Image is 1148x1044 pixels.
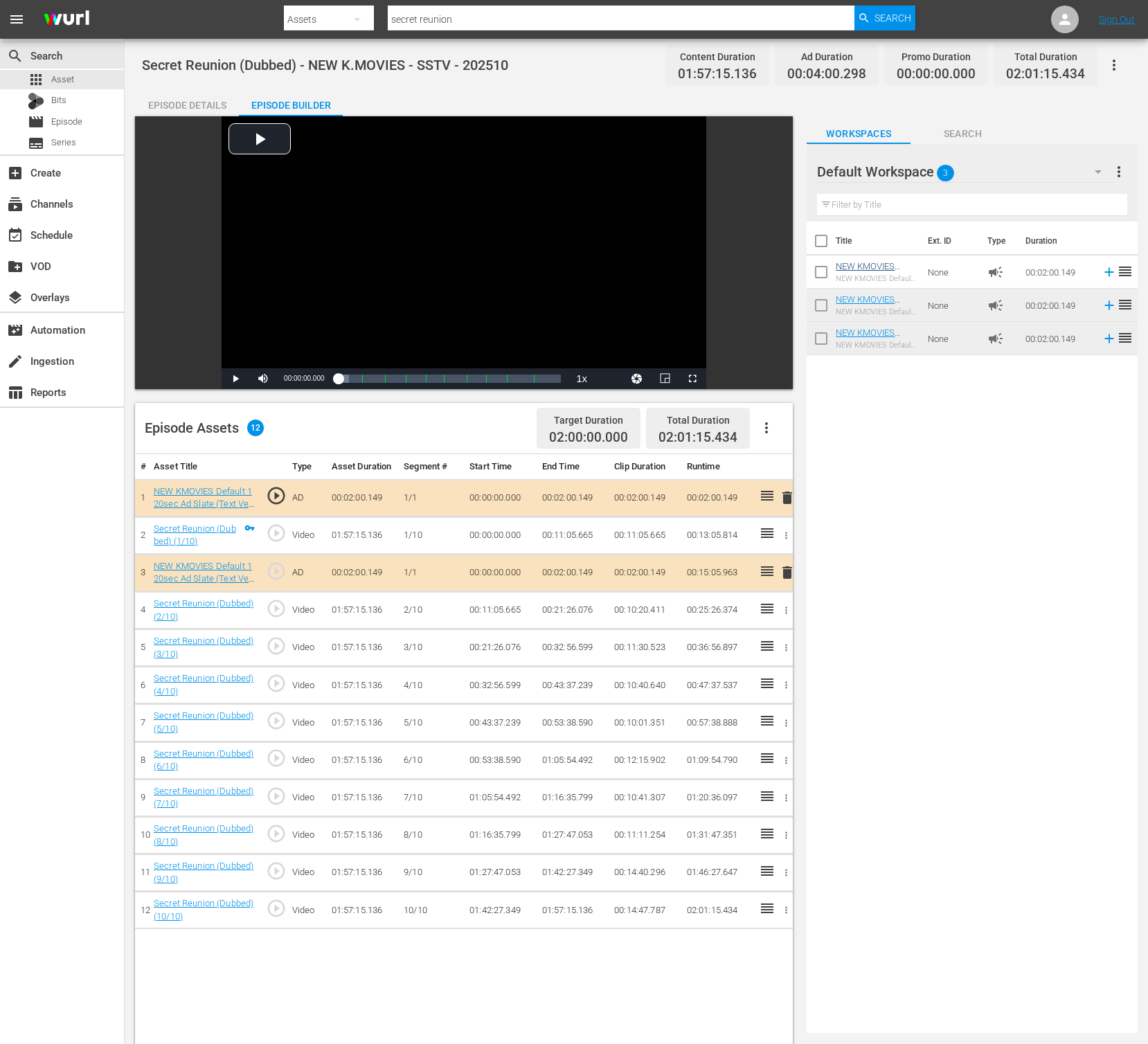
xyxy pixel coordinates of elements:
div: Video Player [222,116,706,389]
th: Duration [1017,222,1100,260]
span: play_circle_outline [266,823,287,844]
td: 00:21:26.076 [464,629,537,667]
td: AD [287,479,326,516]
th: Start Time [464,454,537,480]
span: reorder [1117,263,1133,280]
a: Secret Reunion (Dubbed) (8/10) [154,823,253,847]
button: Fullscreen [679,368,706,389]
td: 00:21:26.076 [537,592,609,629]
td: 01:57:15.136 [326,704,399,741]
td: 7 [135,704,148,741]
td: 01:57:15.136 [326,667,399,704]
th: Type [287,454,326,480]
td: 00:12:15.902 [609,741,681,779]
span: 02:01:15.434 [1006,66,1085,82]
span: Episode [51,115,82,129]
a: NEW KMOVIES Default 120sec Ad Slate (Text Ver.) 01_ed [154,486,254,522]
span: Bits [51,93,66,107]
img: ans4CAIJ8jUAAAAAAAAAAAAAAAAAAAAAAAAgQb4GAAAAAAAAAAAAAAAAAAAAAAAAJMjXAAAAAAAAAAAAAAAAAAAAAAAAgAT5G... [33,3,100,36]
span: menu [8,11,25,28]
td: 1 [135,479,148,516]
span: play_circle_outline [266,636,287,656]
td: 00:10:40.640 [609,667,681,704]
span: Search [911,125,1014,143]
button: Playback Rate [568,368,595,389]
span: 3 [938,159,955,188]
div: NEW KMOVIES Default 120sec Ad Slate (Text Ver.) 02_ed [836,307,917,316]
div: Episode Assets [145,420,264,436]
th: # [135,454,148,480]
span: delete [779,564,796,581]
button: Episode Details [135,89,239,116]
div: Content Duration [678,47,757,66]
button: Play [222,368,249,389]
th: End Time [537,454,609,480]
button: Mute [249,368,277,389]
span: 00:00:00.000 [897,66,976,82]
td: 01:27:47.053 [464,854,537,892]
span: Ad [987,297,1004,314]
span: delete [779,489,796,506]
td: 00:53:38.590 [537,704,609,741]
td: 9/10 [398,854,464,892]
td: 01:57:15.136 [326,816,399,854]
a: Sign Out [1099,14,1135,25]
td: 1/10 [398,516,464,554]
td: 01:57:15.136 [326,592,399,629]
td: 00:10:20.411 [609,592,681,629]
td: 00:02:00.149 [326,554,399,591]
span: play_circle_outline [266,710,287,731]
td: 01:57:15.136 [326,516,399,554]
td: 01:57:15.136 [326,854,399,892]
td: 00:43:37.239 [537,667,609,704]
span: play_circle_outline [266,748,287,768]
td: 5/10 [398,704,464,741]
td: 00:02:00.149 [326,479,399,516]
span: Overlays [7,289,24,306]
th: Runtime [681,454,754,480]
th: Segment # [398,454,464,480]
td: 9 [135,779,148,816]
td: 7/10 [398,779,464,816]
td: 01:31:47.351 [681,816,754,854]
span: play_circle_outline [266,598,287,619]
td: 01:57:15.136 [326,779,399,816]
td: Video [287,816,326,854]
span: play_circle_outline [266,673,287,694]
td: 6 [135,667,148,704]
td: 01:09:54.790 [681,741,754,779]
span: Reports [7,384,24,401]
a: NEW KMOVIES Default 120sec Ad Slate (Text Ver.) 02_ed [154,561,254,597]
span: Channels [7,196,24,213]
a: NEW KMOVIES Default 120sec Ad Slate (Text Ver.) 01_ed [836,327,908,369]
td: 00:11:05.665 [609,516,681,554]
td: 00:02:00.149 [1020,289,1096,322]
span: more_vert [1111,163,1127,180]
a: Secret Reunion (Dubbed) (1/10) [154,523,236,547]
span: 00:04:00.298 [787,66,866,82]
div: NEW KMOVIES Default 120sec Ad Slate (Text Ver.) 03_ed [836,274,917,283]
div: Ad Duration [787,47,866,66]
svg: Add to Episode [1102,264,1117,280]
td: 00:11:05.665 [537,516,609,554]
td: AD [287,554,326,591]
span: VOD [7,258,24,275]
td: 2/10 [398,592,464,629]
td: 00:02:00.149 [681,479,754,516]
span: 02:01:15.434 [658,429,737,445]
td: 12 [135,892,148,929]
div: Progress Bar [339,375,562,383]
td: 8/10 [398,816,464,854]
span: Series [51,136,76,150]
td: 00:02:00.149 [609,479,681,516]
td: 01:42:27.349 [464,892,537,929]
span: Automation [7,322,24,339]
div: Bits [28,93,44,109]
td: 3/10 [398,629,464,667]
td: 01:46:27.647 [681,854,754,892]
svg: Add to Episode [1102,331,1117,346]
span: play_circle_outline [266,898,287,919]
div: NEW KMOVIES Default 120sec Ad Slate (Text Ver.) 01_ed [836,341,917,350]
td: 00:53:38.590 [464,741,537,779]
div: Total Duration [658,411,737,430]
